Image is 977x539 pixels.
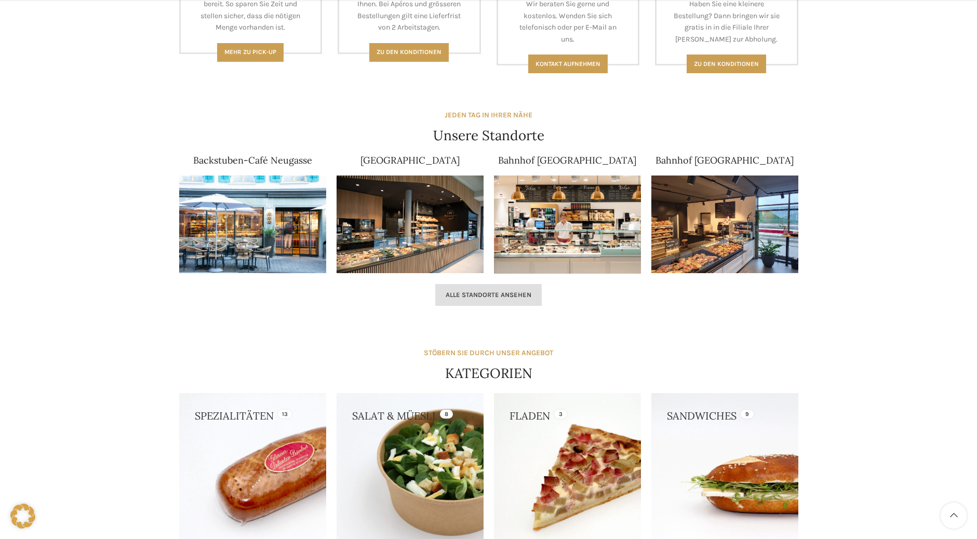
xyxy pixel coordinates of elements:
[217,43,284,62] a: Mehr zu Pick-Up
[941,503,967,529] a: Scroll to top button
[536,60,600,68] span: Kontakt aufnehmen
[433,126,544,145] h4: Unsere Standorte
[445,110,532,121] div: JEDEN TAG IN IHRER NÄHE
[694,60,759,68] span: Zu den konditionen
[528,55,608,73] a: Kontakt aufnehmen
[655,154,794,166] a: Bahnhof [GEOGRAPHIC_DATA]
[435,284,542,306] a: Alle Standorte ansehen
[445,364,532,383] h4: KATEGORIEN
[369,43,449,62] a: Zu den Konditionen
[360,154,460,166] a: [GEOGRAPHIC_DATA]
[498,154,636,166] a: Bahnhof [GEOGRAPHIC_DATA]
[687,55,766,73] a: Zu den konditionen
[377,48,441,56] span: Zu den Konditionen
[224,48,276,56] span: Mehr zu Pick-Up
[424,347,553,359] div: STÖBERN SIE DURCH UNSER ANGEBOT
[446,291,531,299] span: Alle Standorte ansehen
[193,154,312,166] a: Backstuben-Café Neugasse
